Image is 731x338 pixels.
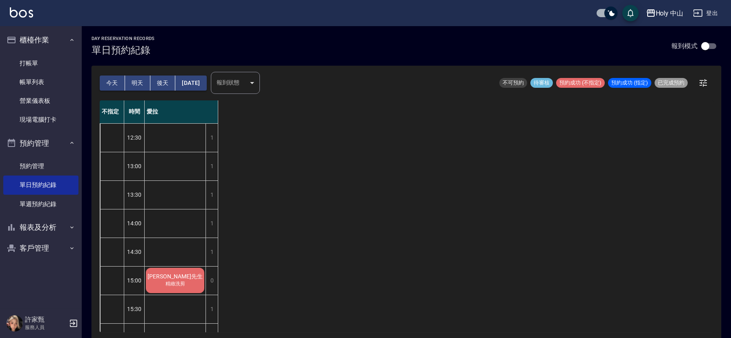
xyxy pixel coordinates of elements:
[3,176,78,194] a: 單日預約紀錄
[7,315,23,331] img: Person
[100,76,125,91] button: 今天
[10,7,33,18] img: Logo
[175,76,206,91] button: [DATE]
[125,76,150,91] button: 明天
[3,91,78,110] a: 營業儀表板
[124,123,145,152] div: 12:30
[499,79,527,87] span: 不可預約
[206,124,218,152] div: 1
[556,79,605,87] span: 預約成功 (不指定)
[3,238,78,259] button: 客戶管理
[3,73,78,91] a: 帳單列表
[100,100,124,123] div: 不指定
[530,79,553,87] span: 待審核
[206,152,218,180] div: 1
[124,100,145,123] div: 時間
[124,295,145,323] div: 15:30
[671,42,697,50] p: 報到模式
[164,280,187,287] span: 精緻洗剪
[608,79,651,87] span: 預約成功 (指定)
[146,273,204,280] span: [PERSON_NAME]先生
[622,5,639,21] button: save
[92,44,155,56] h3: 單日預約紀錄
[25,316,67,324] h5: 許家甄
[150,76,176,91] button: 後天
[124,152,145,180] div: 13:00
[206,181,218,209] div: 1
[3,217,78,238] button: 報表及分析
[655,79,688,87] span: 已完成預約
[145,100,218,123] div: 愛拉
[643,5,687,22] button: Holy 中山
[3,195,78,213] a: 單週預約紀錄
[92,36,155,41] h2: day Reservation records
[3,133,78,154] button: 預約管理
[3,110,78,129] a: 現場電腦打卡
[3,29,78,51] button: 櫃檯作業
[690,6,721,21] button: 登出
[25,324,67,331] p: 服務人員
[3,54,78,73] a: 打帳單
[124,266,145,295] div: 15:00
[656,8,684,18] div: Holy 中山
[3,157,78,176] a: 預約管理
[206,267,218,295] div: 0
[124,209,145,238] div: 14:00
[206,295,218,323] div: 1
[124,238,145,266] div: 14:30
[206,238,218,266] div: 1
[206,209,218,238] div: 1
[124,180,145,209] div: 13:30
